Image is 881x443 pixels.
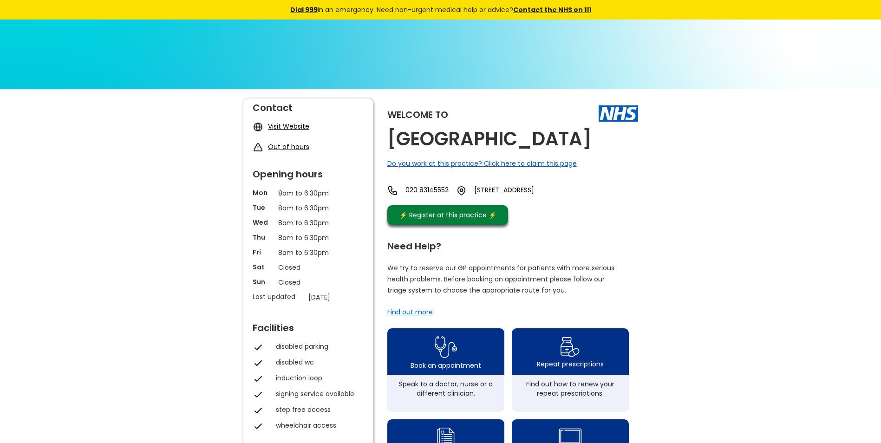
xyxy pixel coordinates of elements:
p: Closed [278,277,339,287]
p: 8am to 6:30pm [278,188,339,198]
div: induction loop [276,373,359,383]
h2: [GEOGRAPHIC_DATA] [387,129,592,150]
div: Welcome to [387,110,448,119]
p: We try to reserve our GP appointments for patients with more serious health problems. Before book... [387,262,615,296]
p: Closed [278,262,339,273]
img: practice location icon [456,185,467,196]
p: Thu [253,233,274,242]
p: 8am to 6:30pm [278,248,339,258]
div: Contact [253,98,364,112]
a: 020 83145552 [405,185,449,196]
a: Out of hours [268,142,309,151]
div: ⚡️ Register at this practice ⚡️ [395,210,502,220]
a: Find out more [387,307,433,317]
img: The NHS logo [599,105,638,121]
div: signing service available [276,389,359,398]
p: 8am to 6:30pm [278,233,339,243]
p: Mon [253,188,274,197]
div: Speak to a doctor, nurse or a different clinician. [392,379,500,398]
div: step free access [276,405,359,414]
div: Repeat prescriptions [537,359,604,369]
a: Do you work at this practice? Click here to claim this page [387,159,577,168]
a: Contact the NHS on 111 [513,5,591,14]
div: disabled parking [276,342,359,351]
a: Dial 999 [290,5,318,14]
p: Sat [253,262,274,272]
div: Facilities [253,319,364,332]
p: Fri [253,248,274,257]
p: Sun [253,277,274,287]
img: repeat prescription icon [560,335,580,359]
div: Find out how to renew your repeat prescriptions. [516,379,624,398]
img: globe icon [253,122,263,132]
p: 8am to 6:30pm [278,218,339,228]
p: 8am to 6:30pm [278,203,339,213]
div: disabled wc [276,358,359,367]
a: book appointment icon Book an appointmentSpeak to a doctor, nurse or a different clinician. [387,328,504,412]
img: book appointment icon [435,333,457,361]
img: exclamation icon [253,142,263,153]
a: ⚡️ Register at this practice ⚡️ [387,205,508,225]
div: Need Help? [387,237,629,251]
div: wheelchair access [276,421,359,430]
p: [DATE] [308,292,369,302]
a: repeat prescription iconRepeat prescriptionsFind out how to renew your repeat prescriptions. [512,328,629,412]
div: Book an appointment [411,361,481,370]
a: [STREET_ADDRESS] [474,185,561,196]
a: Visit Website [268,122,309,131]
p: Last updated: [253,292,304,301]
div: Opening hours [253,165,364,179]
p: Wed [253,218,274,227]
p: Tue [253,203,274,212]
div: in an emergency. Need non-urgent medical help or advice? [227,5,654,15]
img: telephone icon [387,185,398,196]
